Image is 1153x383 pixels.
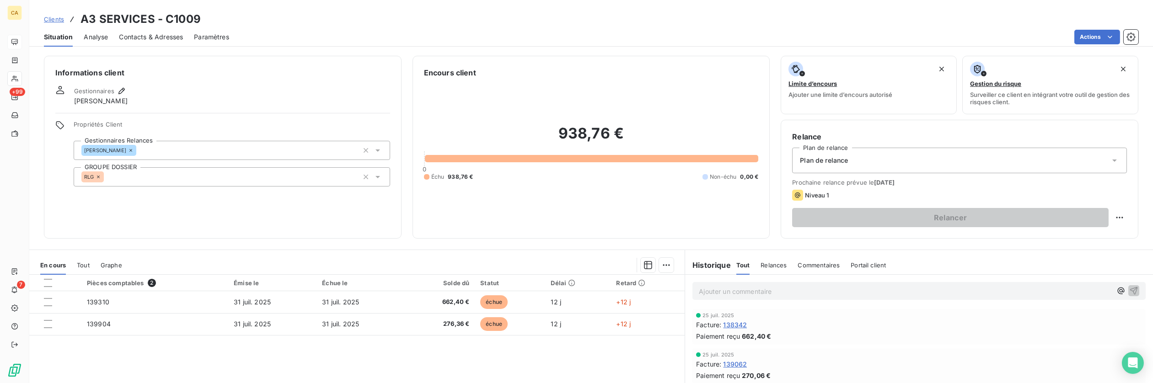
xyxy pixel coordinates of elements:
span: 25 juil. 2025 [703,313,734,318]
span: 31 juil. 2025 [234,320,271,328]
div: Délai [551,279,605,287]
a: +99 [7,90,21,104]
span: Contacts & Adresses [119,32,183,42]
span: Commentaires [798,261,840,269]
span: 270,06 € [742,371,771,380]
span: Propriétés Client [74,121,390,133]
span: 139904 [87,320,111,328]
h6: Encours client [424,67,476,78]
span: Plan de relance [800,156,848,165]
span: 31 juil. 2025 [234,298,271,306]
h2: 938,76 € [424,124,759,152]
button: Gestion du risqueSurveiller ce client en intégrant votre outil de gestion des risques client. [962,56,1138,114]
span: [PERSON_NAME] [74,96,128,106]
span: Paiement reçu [696,331,740,341]
a: Clients [44,15,64,24]
button: Limite d’encoursAjouter une limite d’encours autorisé [781,56,957,114]
span: échue [480,295,508,309]
span: 276,36 € [410,319,469,329]
span: Relances [761,261,787,269]
span: 12 j [551,298,561,306]
img: Logo LeanPay [7,363,22,378]
h3: A3 SERVICES - C1009 [80,11,201,27]
span: [PERSON_NAME] [84,148,126,153]
span: Niveau 1 [805,191,829,199]
span: Échu [431,173,445,181]
h6: Historique [685,260,731,271]
span: Graphe [101,261,122,269]
span: +12 j [616,320,631,328]
span: Surveiller ce client en intégrant votre outil de gestion des risques client. [970,91,1131,106]
div: Émise le [234,279,311,287]
span: Facture : [696,320,721,330]
span: 938,76 € [448,173,473,181]
span: Paramètres [194,32,229,42]
div: CA [7,5,22,20]
span: 25 juil. 2025 [703,352,734,357]
h6: Informations client [55,67,390,78]
span: 662,40 € [410,298,469,307]
input: Ajouter une valeur [136,146,144,154]
span: 2 [148,279,156,287]
span: RLG [84,174,94,180]
span: 7 [17,281,25,289]
span: 662,40 € [742,331,771,341]
div: Solde dû [410,279,469,287]
span: Analyse [84,32,108,42]
span: +99 [10,88,25,96]
span: Prochaine relance prévue le [792,179,1127,186]
input: Ajouter une valeur [104,173,111,181]
span: Portail client [851,261,886,269]
span: Gestionnaires [74,87,114,95]
span: 0,00 € [740,173,758,181]
span: Paiement reçu [696,371,740,380]
span: Limite d’encours [788,80,837,87]
span: 31 juil. 2025 [322,320,359,328]
div: Pièces comptables [87,279,223,287]
button: Relancer [792,208,1109,227]
div: Statut [480,279,540,287]
div: Échue le [322,279,399,287]
span: Facture : [696,359,721,369]
span: Situation [44,32,73,42]
h6: Relance [792,131,1127,142]
span: Ajouter une limite d’encours autorisé [788,91,892,98]
span: échue [480,317,508,331]
span: [DATE] [874,179,895,186]
span: Tout [736,261,750,269]
span: 12 j [551,320,561,328]
span: En cours [40,261,66,269]
span: 139062 [723,359,747,369]
span: Non-échu [710,173,736,181]
span: Tout [77,261,90,269]
div: Retard [616,279,679,287]
span: 31 juil. 2025 [322,298,359,306]
span: 139310 [87,298,109,306]
span: 0 [423,165,426,173]
div: Open Intercom Messenger [1122,352,1144,374]
button: Actions [1074,30,1120,44]
span: 138342 [723,320,747,330]
span: Gestion du risque [970,80,1021,87]
span: +12 j [616,298,631,306]
span: Clients [44,16,64,23]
